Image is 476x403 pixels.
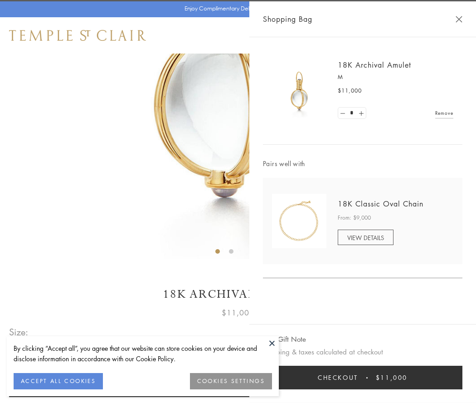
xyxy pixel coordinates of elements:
[338,199,423,209] a: 18K Classic Oval Chain
[376,373,408,383] span: $11,000
[272,64,326,118] img: 18K Archival Amulet
[356,108,365,119] a: Set quantity to 2
[14,373,103,389] button: ACCEPT ALL COOKIES
[263,366,462,389] button: Checkout $11,000
[263,13,312,25] span: Shopping Bag
[263,346,462,358] p: Shipping & taxes calculated at checkout
[9,324,29,339] span: Size:
[263,158,462,169] span: Pairs well with
[14,343,272,364] div: By clicking “Accept all”, you agree that our website can store cookies on your device and disclos...
[185,4,287,13] p: Enjoy Complimentary Delivery & Returns
[456,16,462,23] button: Close Shopping Bag
[338,73,453,82] p: M
[272,194,326,248] img: N88865-OV18
[9,286,467,302] h1: 18K Archival Amulet
[338,86,362,95] span: $11,000
[435,108,453,118] a: Remove
[9,30,146,41] img: Temple St. Clair
[347,233,384,242] span: VIEW DETAILS
[338,213,371,222] span: From: $9,000
[318,373,358,383] span: Checkout
[338,108,347,119] a: Set quantity to 0
[222,307,254,319] span: $11,000
[338,230,393,245] a: VIEW DETAILS
[190,373,272,389] button: COOKIES SETTINGS
[338,60,411,70] a: 18K Archival Amulet
[263,334,306,345] button: Add Gift Note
